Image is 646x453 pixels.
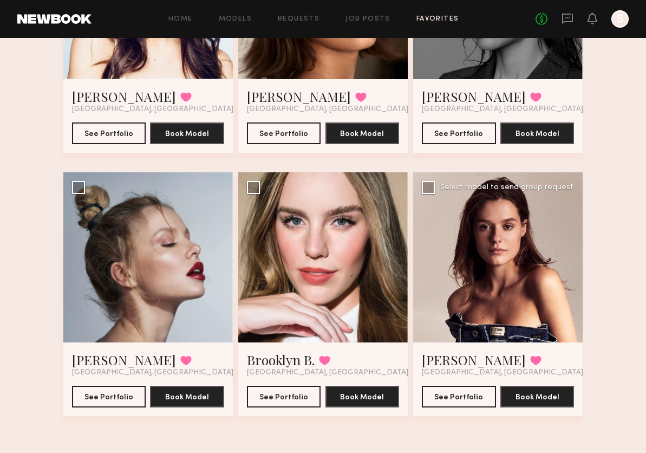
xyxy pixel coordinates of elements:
[247,122,321,144] button: See Portfolio
[500,128,575,138] a: Book Model
[422,368,583,377] span: [GEOGRAPHIC_DATA], [GEOGRAPHIC_DATA]
[440,184,573,191] div: Select model to send group request
[72,122,146,144] button: See Portfolio
[247,105,408,114] span: [GEOGRAPHIC_DATA], [GEOGRAPHIC_DATA]
[422,88,526,105] a: [PERSON_NAME]
[422,122,496,144] button: See Portfolio
[247,386,321,407] button: See Portfolio
[422,105,583,114] span: [GEOGRAPHIC_DATA], [GEOGRAPHIC_DATA]
[325,128,400,138] a: Book Model
[422,351,526,368] a: [PERSON_NAME]
[150,122,224,144] button: Book Model
[150,392,224,401] a: Book Model
[72,351,176,368] a: [PERSON_NAME]
[325,122,400,144] button: Book Model
[416,16,459,23] a: Favorites
[72,386,146,407] button: See Portfolio
[247,88,351,105] a: [PERSON_NAME]
[150,128,224,138] a: Book Model
[611,10,629,28] a: S
[168,16,193,23] a: Home
[422,386,496,407] button: See Portfolio
[72,105,233,114] span: [GEOGRAPHIC_DATA], [GEOGRAPHIC_DATA]
[500,122,575,144] button: Book Model
[247,351,315,368] a: Brooklyn B.
[345,16,390,23] a: Job Posts
[325,392,400,401] a: Book Model
[500,392,575,401] a: Book Model
[72,368,233,377] span: [GEOGRAPHIC_DATA], [GEOGRAPHIC_DATA]
[278,16,319,23] a: Requests
[150,386,224,407] button: Book Model
[219,16,252,23] a: Models
[247,368,408,377] span: [GEOGRAPHIC_DATA], [GEOGRAPHIC_DATA]
[325,386,400,407] button: Book Model
[500,386,575,407] button: Book Model
[72,88,176,105] a: [PERSON_NAME]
